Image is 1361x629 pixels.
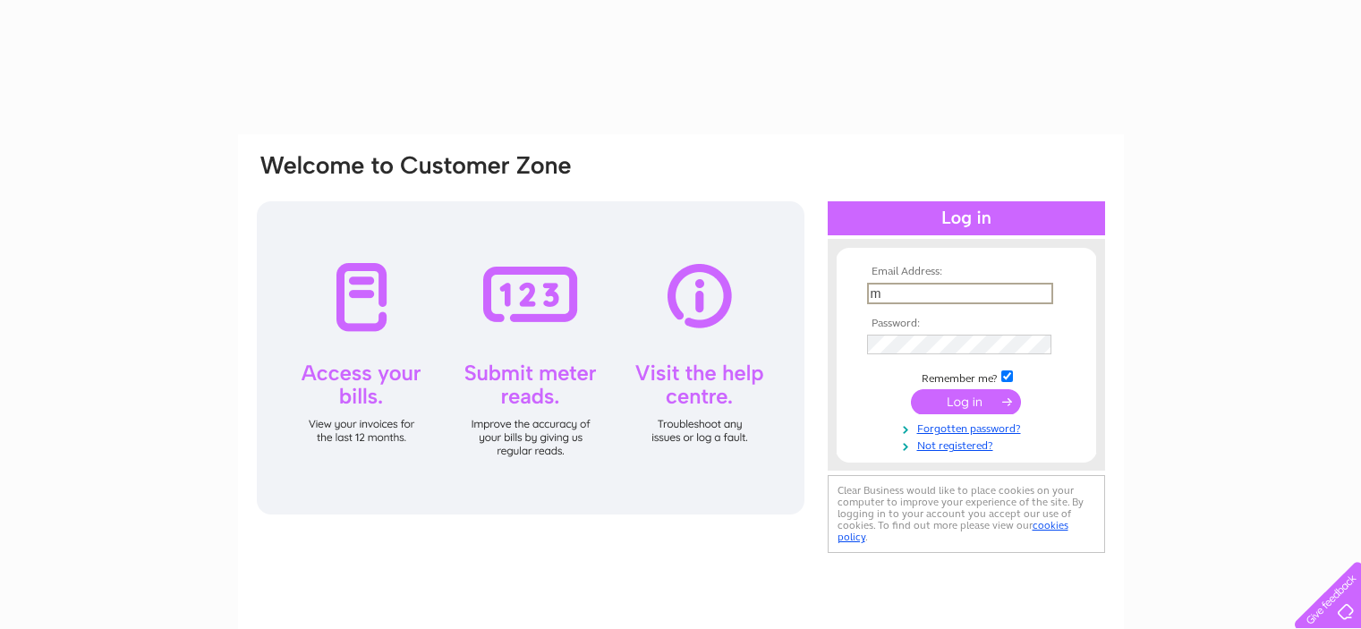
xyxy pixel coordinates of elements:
[863,368,1070,386] td: Remember me?
[867,419,1070,436] a: Forgotten password?
[863,318,1070,330] th: Password:
[863,266,1070,278] th: Email Address:
[828,475,1105,553] div: Clear Business would like to place cookies on your computer to improve your experience of the sit...
[911,389,1021,414] input: Submit
[867,436,1070,453] a: Not registered?
[838,519,1068,543] a: cookies policy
